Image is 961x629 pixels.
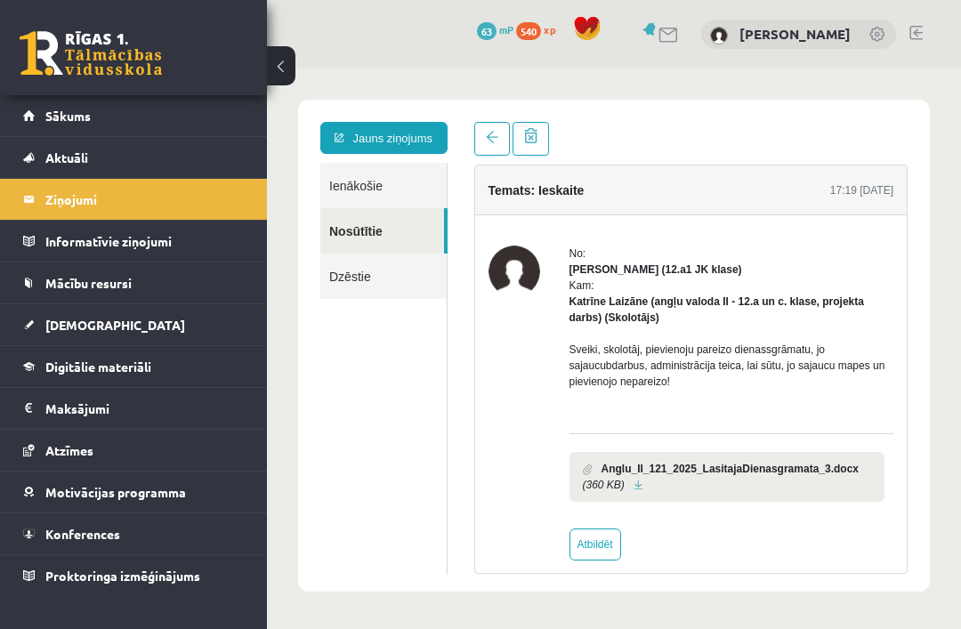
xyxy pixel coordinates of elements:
a: Sākums [23,95,245,136]
p: Sveiki, skolotāj, pievienoju pareizo dienassgrāmatu, jo sajaucubdarbus, administrācija teica, lai... [303,273,627,321]
strong: Katrīne Laizāne (angļu valoda II - 12.a un c. klase, projekta darbs) (Skolotājs) [303,227,597,255]
a: Nosūtītie [53,140,177,185]
a: Jauns ziņojums [53,53,181,85]
a: Maksājumi [23,388,245,429]
a: Atzīmes [23,430,245,471]
span: Atzīmes [45,442,93,458]
div: Kam: [303,209,627,257]
a: Atbildēt [303,460,354,492]
span: Motivācijas programma [45,484,186,500]
span: 540 [516,22,541,40]
a: 540 xp [516,22,564,36]
i: (360 KB) [316,408,358,424]
a: Informatīvie ziņojumi [23,221,245,262]
span: [DEMOGRAPHIC_DATA] [45,317,185,333]
strong: [PERSON_NAME] (12.a1 JK klase) [303,195,475,207]
span: Proktoringa izmēģinājums [45,568,200,584]
span: Digitālie materiāli [45,359,151,375]
a: Dzēstie [53,185,180,230]
a: Ienākošie [53,94,180,140]
span: Sākums [45,108,91,124]
a: [PERSON_NAME] [739,25,851,43]
legend: Maksājumi [45,388,245,429]
span: Aktuāli [45,149,88,165]
a: [DEMOGRAPHIC_DATA] [23,304,245,345]
a: Digitālie materiāli [23,346,245,387]
a: Proktoringa izmēģinājums [23,555,245,596]
a: Ziņojumi [23,179,245,220]
legend: Informatīvie ziņojumi [45,221,245,262]
div: No: [303,177,627,193]
span: Mācību resursi [45,275,132,291]
b: Anglu_II_121_2025_LasitajaDienasgramata_3.docx [335,392,593,408]
legend: Ziņojumi [45,179,245,220]
span: 63 [477,22,497,40]
a: 63 mP [477,22,513,36]
a: Aktuāli [23,137,245,178]
a: Motivācijas programma [23,472,245,512]
a: Mācību resursi [23,262,245,303]
span: mP [499,22,513,36]
div: 17:19 [DATE] [563,114,626,130]
h4: Temats: Ieskaite [222,115,318,129]
img: Ilze Everte [222,177,273,229]
span: xp [544,22,555,36]
a: Konferences [23,513,245,554]
span: Konferences [45,526,120,542]
img: Ilze Everte [710,27,728,44]
a: Rīgas 1. Tālmācības vidusskola [20,31,162,76]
